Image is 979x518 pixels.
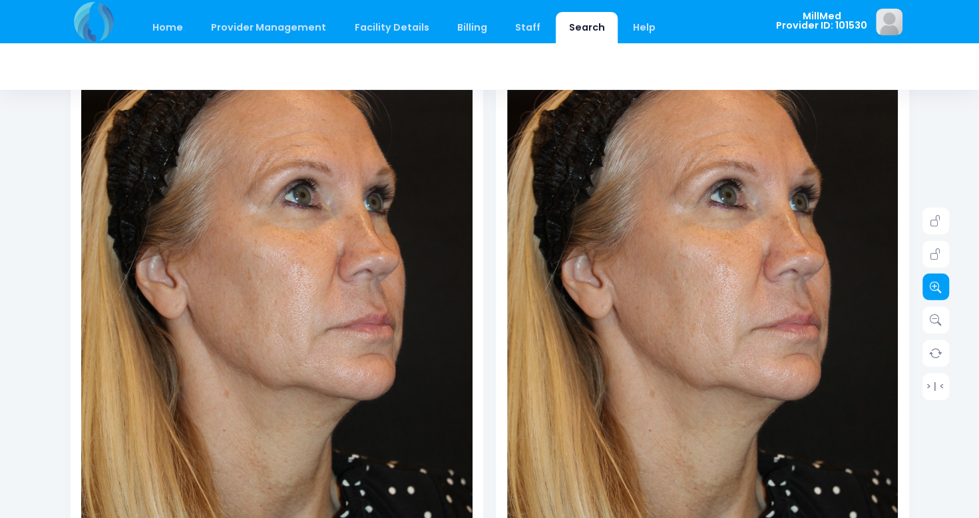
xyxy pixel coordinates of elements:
[198,12,339,43] a: Provider Management
[341,12,442,43] a: Facility Details
[922,373,949,399] a: > | <
[776,11,867,31] span: MillMed Provider ID: 101530
[876,9,902,35] img: image
[620,12,668,43] a: Help
[140,12,196,43] a: Home
[502,12,554,43] a: Staff
[556,12,618,43] a: Search
[444,12,500,43] a: Billing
